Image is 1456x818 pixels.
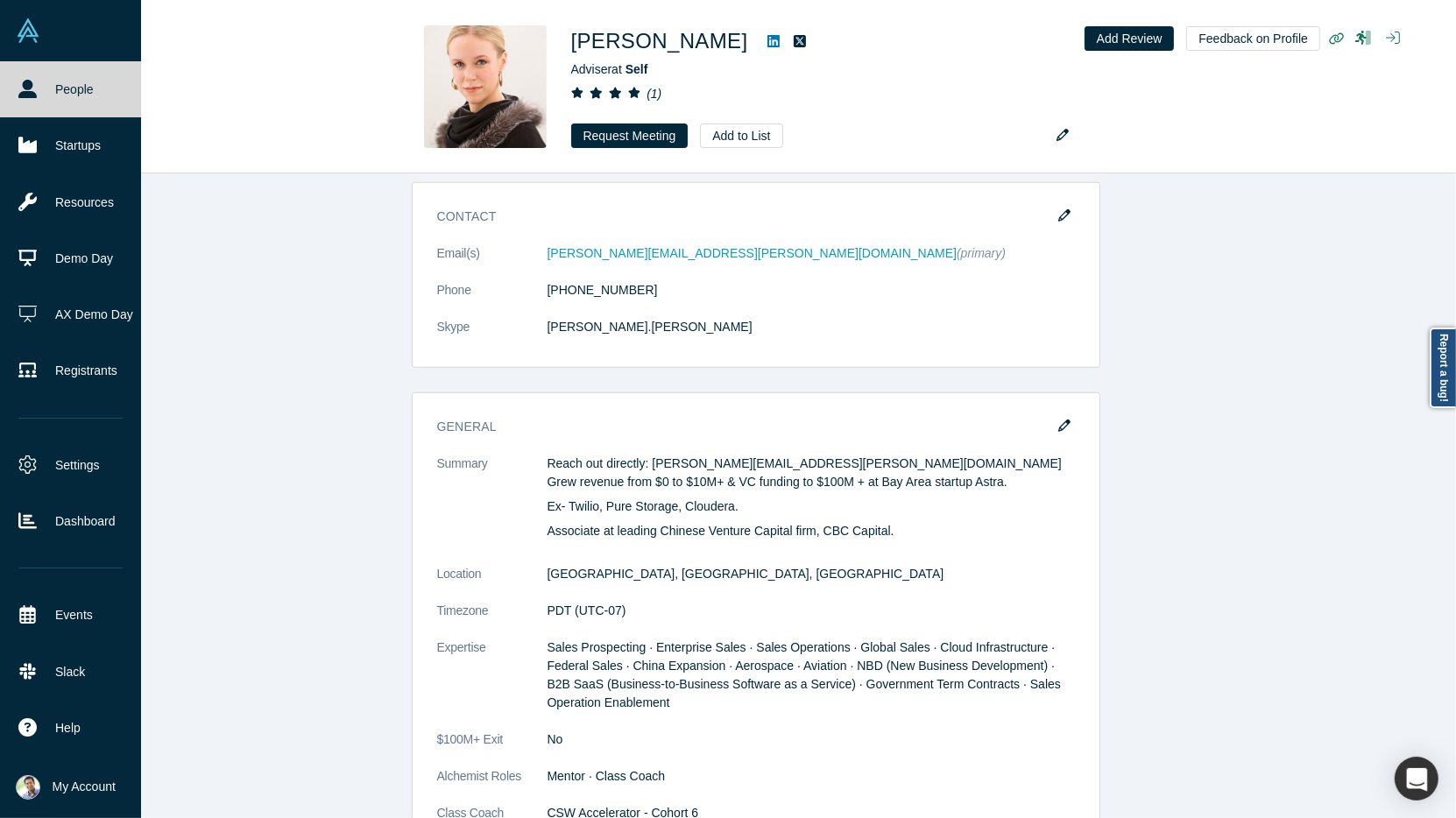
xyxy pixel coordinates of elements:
span: (primary) [957,246,1006,260]
h3: General [437,418,1050,436]
dd: [GEOGRAPHIC_DATA], [GEOGRAPHIC_DATA], [GEOGRAPHIC_DATA] [548,565,1075,583]
dd: [PERSON_NAME].[PERSON_NAME] [548,318,1075,336]
span: Adviser at [571,62,648,76]
button: Add Review [1085,26,1175,51]
dd: Mentor · Class Coach [548,767,1075,786]
a: [PHONE_NUMBER] [548,283,658,297]
a: Self [626,62,648,76]
dt: Phone [437,281,548,318]
h1: [PERSON_NAME] [571,25,748,57]
button: Feedback on Profile [1186,26,1320,51]
button: My Account [16,775,116,800]
dt: Expertise [437,638,548,730]
p: Ex- Twilio, Pure Storage, Cloudera. [548,497,1075,516]
span: Sales Prospecting · Enterprise Sales · Sales Operations · Global Sales · Cloud Infrastructure · F... [548,640,1061,709]
p: Associate at leading Chinese Venture Capital firm, CBC Capital. [548,522,1075,540]
span: Help [55,719,81,737]
span: My Account [53,778,116,796]
dt: Summary [437,455,548,565]
a: Report a bug! [1430,328,1456,408]
dt: Alchemist Roles [437,767,548,804]
a: [PERSON_NAME][EMAIL_ADDRESS][PERSON_NAME][DOMAIN_NAME] [548,246,958,260]
img: Alchemist Vault Logo [16,18,40,43]
button: Request Meeting [571,123,689,148]
h3: Contact [437,208,1050,226]
dt: Timezone [437,602,548,638]
dt: $100M+ Exit [437,730,548,767]
img: Elizabeth Quade's Profile Image [424,25,547,148]
button: Add to List [700,123,782,148]
i: ( 1 ) [647,87,661,101]
img: Ravi Belani's Account [16,775,40,800]
dt: Email(s) [437,244,548,281]
dd: No [548,730,1075,749]
dt: Skype [437,318,548,355]
p: Reach out directly: [PERSON_NAME][EMAIL_ADDRESS][PERSON_NAME][DOMAIN_NAME] Grew revenue from $0 t... [548,455,1075,491]
dt: Location [437,565,548,602]
dd: PDT (UTC-07) [548,602,1075,620]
